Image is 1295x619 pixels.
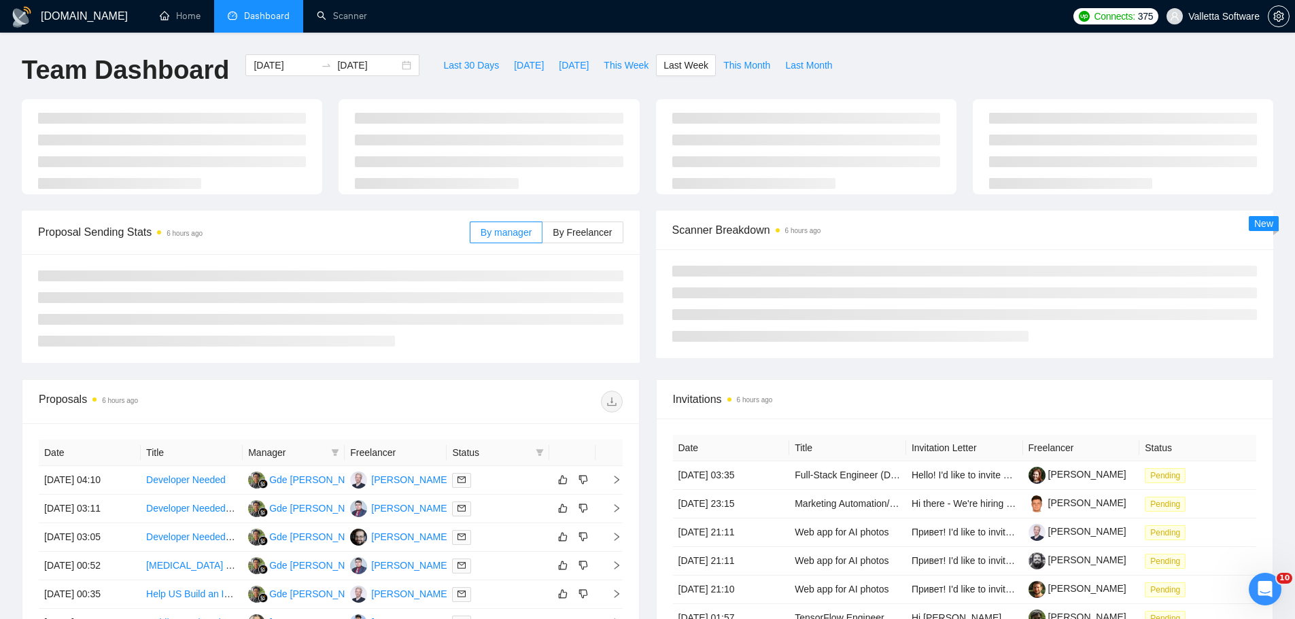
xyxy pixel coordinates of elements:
[371,501,449,516] div: [PERSON_NAME]
[371,472,449,487] div: [PERSON_NAME]
[579,474,588,485] span: dislike
[1277,573,1292,584] span: 10
[141,552,243,580] td: T3 - Azure Cloud Engineer (Networking, VPNs, Storage, App Services)
[1029,497,1126,508] a: [PERSON_NAME]
[1145,497,1186,512] span: Pending
[39,523,141,552] td: [DATE] 03:05
[258,536,268,546] img: gigradar-bm.png
[141,440,243,466] th: Title
[317,10,367,22] a: searchScanner
[555,586,571,602] button: like
[514,58,544,73] span: [DATE]
[350,531,449,542] a: AP[PERSON_NAME]
[575,586,591,602] button: dislike
[579,531,588,542] span: dislike
[601,561,621,570] span: right
[575,557,591,573] button: dislike
[1029,495,1046,512] img: c1Zu4IbFbQEgG1_TGtQ3H31-sKhpRxNVvFbvvtAXfJ0q7mccki0n67xT_3g1j1Y0Kd
[269,529,368,544] div: Gde [PERSON_NAME]
[350,474,449,484] a: AA[PERSON_NAME]
[452,445,530,460] span: Status
[141,495,243,523] td: Developer Needed for Outlook Add-in (Email Encryption Software)
[39,495,141,523] td: [DATE] 03:11
[269,586,368,601] div: Gde [PERSON_NAME]
[254,58,315,73] input: Start date
[258,508,268,517] img: gigradar-bm.png
[321,60,332,71] span: to
[1138,9,1153,24] span: 375
[1029,467,1046,484] img: c1SZ_dcDJKvcl8YE5UPWspYMpiYuT3v4InGxcAaIAVT0coBAMgxC3MpL22cVoU-ZYX
[371,586,449,601] div: [PERSON_NAME]
[1170,12,1179,21] span: user
[345,440,447,466] th: Freelancer
[672,222,1258,238] span: Scanner Breakdown
[39,391,330,412] div: Proposals
[673,435,790,461] th: Date
[789,547,906,576] td: Web app for AI photos
[551,54,596,76] button: [DATE]
[248,586,265,603] img: GK
[604,58,649,73] span: This Week
[258,565,268,574] img: gigradar-bm.png
[1079,11,1090,22] img: upwork-logo.png
[785,227,821,234] time: 6 hours ago
[553,227,612,238] span: By Freelancer
[506,54,551,76] button: [DATE]
[167,230,203,237] time: 6 hours ago
[673,547,790,576] td: [DATE] 21:11
[146,503,425,514] a: Developer Needed for Outlook Add-in (Email Encryption Software)
[350,472,367,489] img: AA
[1029,526,1126,537] a: [PERSON_NAME]
[331,448,339,457] span: filter
[1145,584,1191,595] a: Pending
[1145,527,1191,537] a: Pending
[457,476,466,484] span: mail
[558,560,568,571] span: like
[328,442,342,463] span: filter
[248,531,368,542] a: GKGde [PERSON_NAME]
[22,54,229,86] h1: Team Dashboard
[269,558,368,573] div: Gde [PERSON_NAME]
[795,527,888,537] a: Web app for AI photos
[575,472,591,488] button: dislike
[795,470,1072,480] a: Full-Stack Engineer (Django + LangChain + Qdrant + Automation)
[146,474,226,485] a: Developer Needed
[350,586,367,603] img: AA
[536,448,544,457] span: filter
[673,518,790,547] td: [DATE] 21:11
[146,531,425,542] a: Developer Needed for Outlook Add-in (Email Encryption Software)
[601,475,621,484] span: right
[457,533,466,541] span: mail
[11,6,33,28] img: logo
[248,559,368,570] a: GKGde [PERSON_NAME]
[1023,435,1140,461] th: Freelancer
[601,589,621,599] span: right
[673,461,790,490] td: [DATE] 03:35
[38,224,470,241] span: Proposal Sending Stats
[350,588,449,599] a: AA[PERSON_NAME]
[575,529,591,545] button: dislike
[1145,525,1186,540] span: Pending
[39,552,141,580] td: [DATE] 00:52
[579,560,588,571] span: dislike
[663,58,708,73] span: Last Week
[1268,5,1290,27] button: setting
[141,580,243,609] td: Help US Build an Internal ChatGPT
[558,588,568,599] span: like
[102,397,138,404] time: 6 hours ago
[723,58,770,73] span: This Month
[39,440,141,466] th: Date
[789,461,906,490] td: Full-Stack Engineer (Django + LangChain + Qdrant + Automation)
[1249,573,1281,605] iframe: Intercom live chat
[350,502,449,513] a: DS[PERSON_NAME]
[558,531,568,542] span: like
[269,472,368,487] div: Gde [PERSON_NAME]
[601,503,621,513] span: right
[350,500,367,517] img: DS
[337,58,399,73] input: End date
[141,523,243,552] td: Developer Needed for Outlook Add-in (Email Encryption Software)
[39,580,141,609] td: [DATE] 00:35
[371,558,449,573] div: [PERSON_NAME]
[457,561,466,569] span: mail
[243,440,345,466] th: Manager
